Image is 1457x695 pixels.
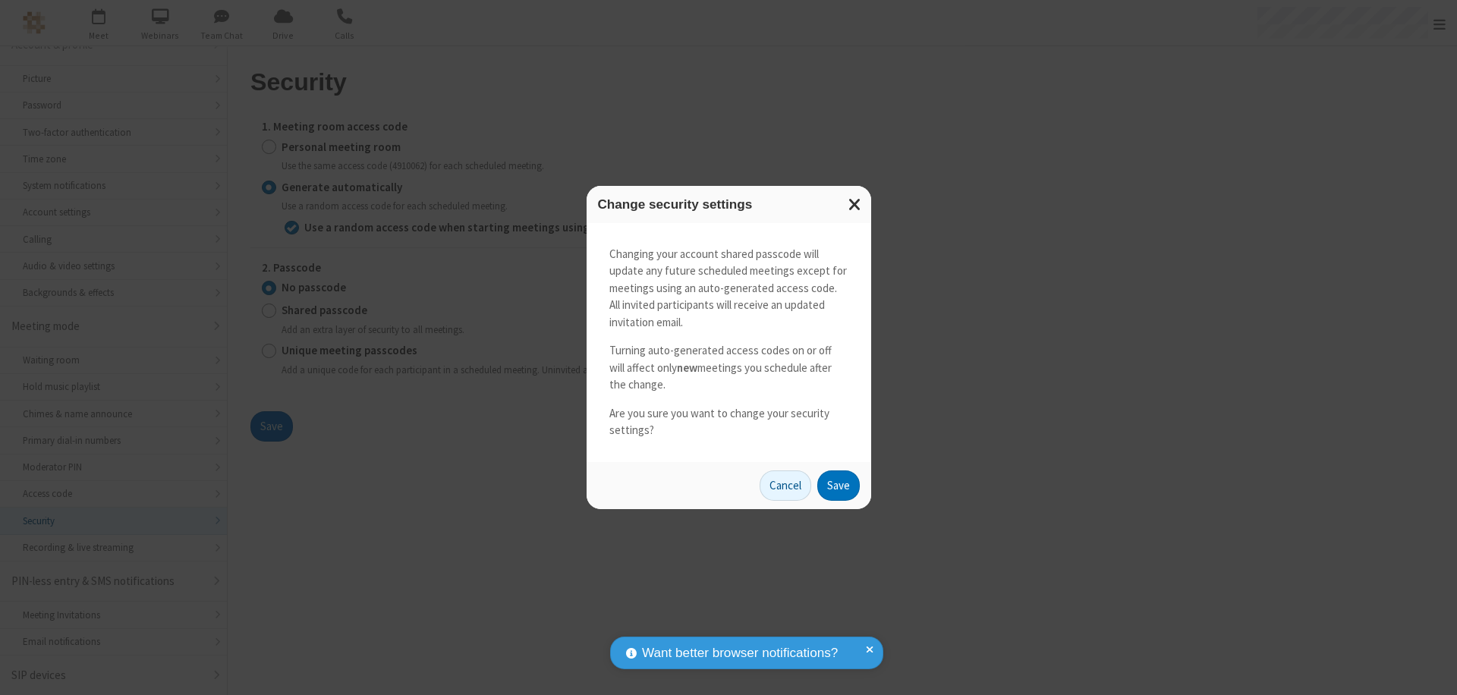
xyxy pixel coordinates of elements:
[677,360,697,375] strong: new
[642,643,838,663] span: Want better browser notifications?
[817,470,860,501] button: Save
[839,186,871,223] button: Close modal
[609,246,848,332] p: Changing your account shared passcode will update any future scheduled meetings except for meetin...
[760,470,811,501] button: Cancel
[609,342,848,394] p: Turning auto-generated access codes on or off will affect only meetings you schedule after the ch...
[609,405,848,439] p: Are you sure you want to change your security settings?
[598,197,860,212] h3: Change security settings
